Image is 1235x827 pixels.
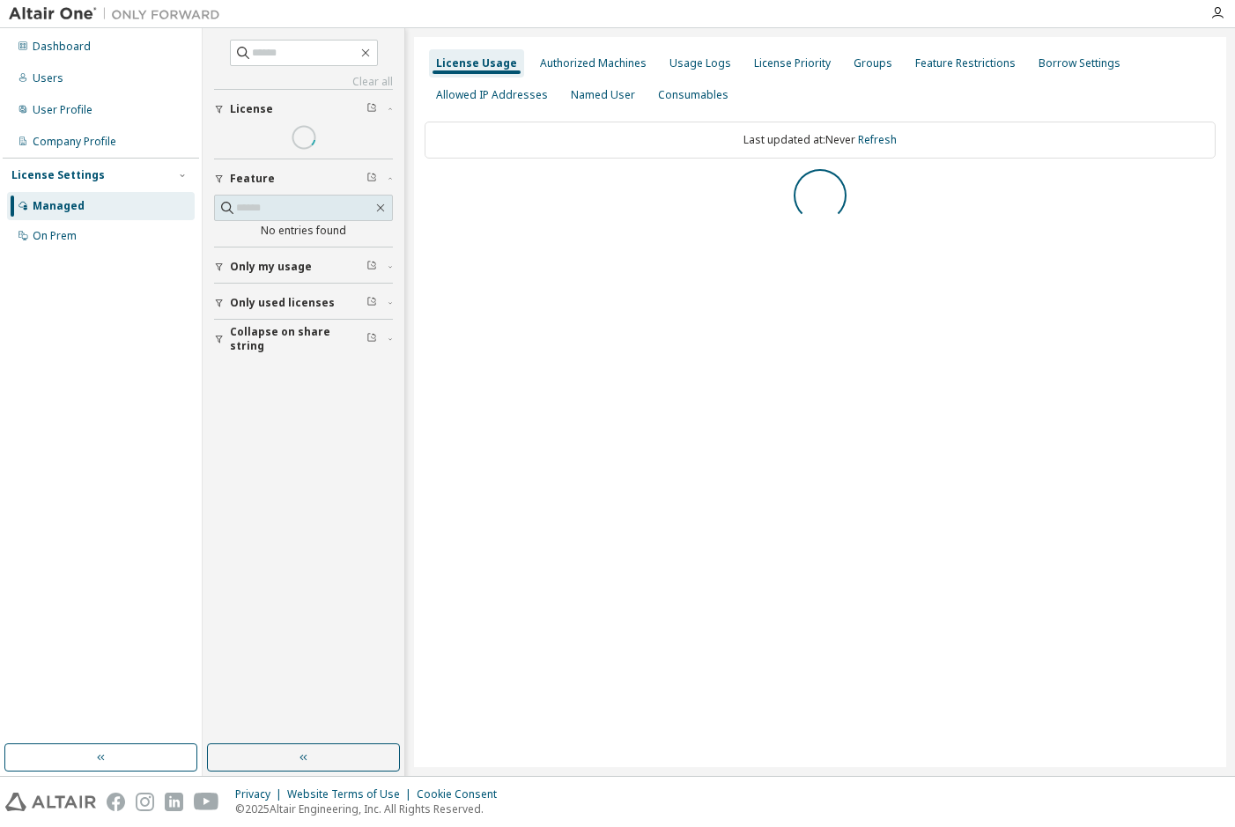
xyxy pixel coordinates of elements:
span: Clear filter [366,296,377,310]
a: Refresh [858,132,897,147]
div: Authorized Machines [540,56,647,70]
div: Last updated at: Never [425,122,1216,159]
div: License Usage [436,56,517,70]
span: Clear filter [366,102,377,116]
button: Only used licenses [214,284,393,322]
p: © 2025 Altair Engineering, Inc. All Rights Reserved. [235,801,507,816]
div: Borrow Settings [1039,56,1120,70]
div: Groups [854,56,892,70]
span: Only my usage [230,260,312,274]
div: Managed [33,199,85,213]
div: Dashboard [33,40,91,54]
span: Collapse on share string [230,325,366,353]
div: On Prem [33,229,77,243]
div: License Priority [754,56,831,70]
div: Users [33,71,63,85]
span: Clear filter [366,172,377,186]
div: License Settings [11,168,105,182]
button: Feature [214,159,393,198]
div: Allowed IP Addresses [436,88,548,102]
button: Only my usage [214,247,393,286]
img: facebook.svg [107,793,125,811]
button: Collapse on share string [214,320,393,358]
div: No entries found [214,224,393,238]
div: Privacy [235,787,287,801]
div: Company Profile [33,135,116,149]
div: Cookie Consent [417,787,507,801]
div: Website Terms of Use [287,787,417,801]
img: linkedin.svg [165,793,183,811]
img: altair_logo.svg [5,793,96,811]
div: Usage Logs [669,56,731,70]
span: Feature [230,172,275,186]
img: youtube.svg [194,793,219,811]
div: User Profile [33,103,92,117]
img: Altair One [9,5,229,23]
button: License [214,90,393,129]
span: License [230,102,273,116]
span: Clear filter [366,260,377,274]
a: Clear all [214,75,393,89]
span: Clear filter [366,332,377,346]
div: Feature Restrictions [915,56,1016,70]
span: Only used licenses [230,296,335,310]
div: Consumables [658,88,728,102]
div: Named User [571,88,635,102]
img: instagram.svg [136,793,154,811]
